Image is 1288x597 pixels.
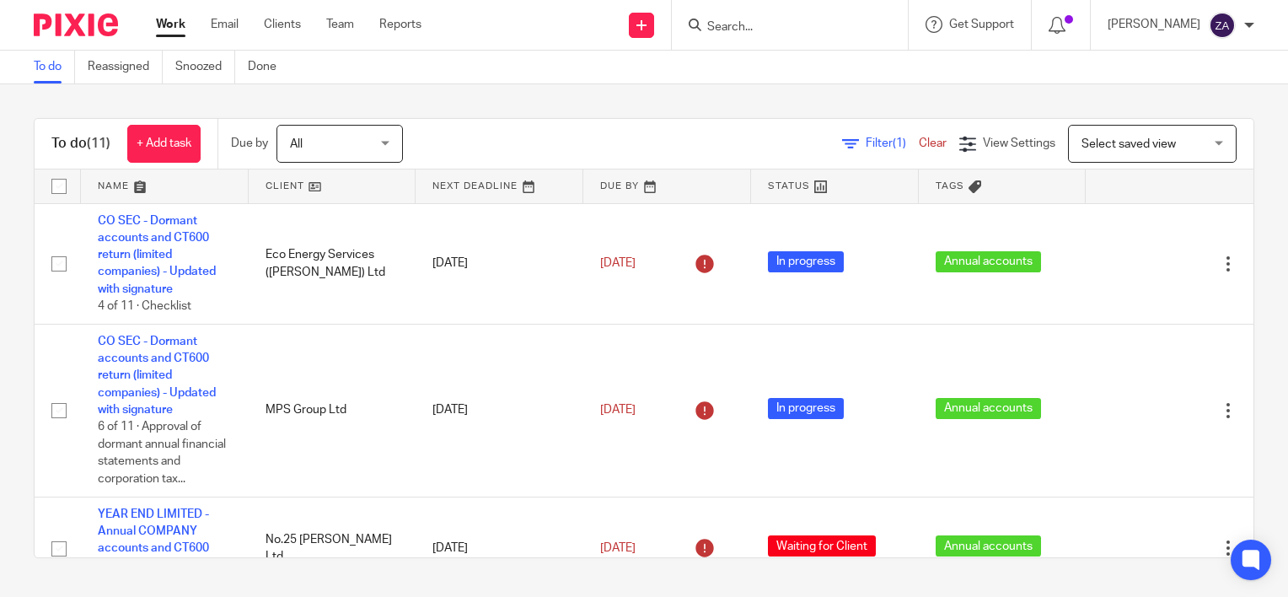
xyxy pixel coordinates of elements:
a: Reassigned [88,51,163,83]
td: MPS Group Ltd [249,324,416,497]
a: YEAR END LIMITED - Annual COMPANY accounts and CT600 return [98,508,209,572]
span: (1) [893,137,906,149]
span: [DATE] [600,257,636,269]
span: View Settings [983,137,1055,149]
p: Due by [231,135,268,152]
a: To do [34,51,75,83]
span: [DATE] [600,542,636,554]
span: Waiting for Client [768,535,876,557]
span: Tags [936,181,964,191]
td: [DATE] [416,203,583,324]
p: [PERSON_NAME] [1108,16,1200,33]
span: In progress [768,398,844,419]
span: 6 of 11 · Approval of dormant annual financial statements and corporation tax... [98,421,226,485]
a: CO SEC - Dormant accounts and CT600 return (limited companies) - Updated with signature [98,215,216,295]
img: svg%3E [1209,12,1236,39]
span: Annual accounts [936,535,1041,557]
a: Clients [264,16,301,33]
span: 4 of 11 · Checklist [98,300,191,312]
a: + Add task [127,125,201,163]
a: Team [326,16,354,33]
td: Eco Energy Services ([PERSON_NAME]) Ltd [249,203,416,324]
span: Filter [866,137,919,149]
span: Select saved view [1081,138,1176,150]
a: Work [156,16,185,33]
img: Pixie [34,13,118,36]
span: [DATE] [600,404,636,416]
a: Clear [919,137,947,149]
a: Snoozed [175,51,235,83]
td: [DATE] [416,324,583,497]
input: Search [706,20,857,35]
span: Annual accounts [936,251,1041,272]
span: In progress [768,251,844,272]
span: Annual accounts [936,398,1041,419]
a: Done [248,51,289,83]
span: All [290,138,303,150]
a: CO SEC - Dormant accounts and CT600 return (limited companies) - Updated with signature [98,336,216,416]
a: Reports [379,16,421,33]
span: (11) [87,137,110,150]
h1: To do [51,135,110,153]
a: Email [211,16,239,33]
span: Get Support [949,19,1014,30]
